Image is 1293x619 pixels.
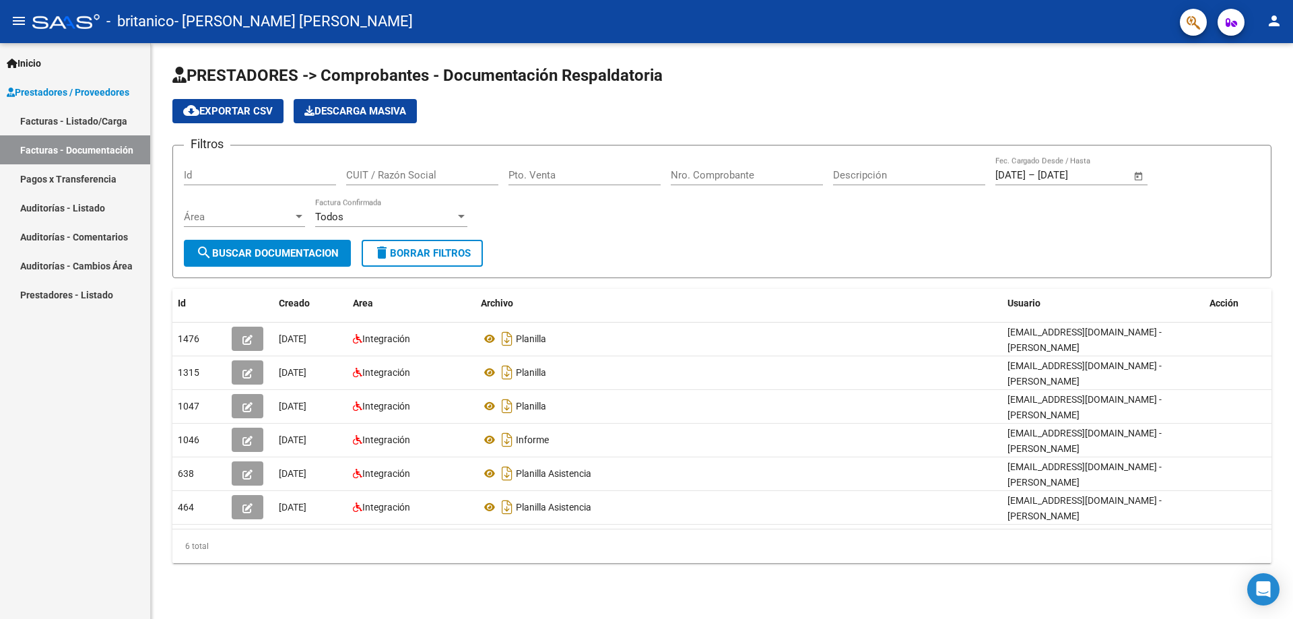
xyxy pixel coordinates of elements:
[362,240,483,267] button: Borrar Filtros
[294,99,417,123] app-download-masive: Descarga masiva de comprobantes (adjuntos)
[374,247,471,259] span: Borrar Filtros
[1028,169,1035,181] span: –
[172,66,663,85] span: PRESTADORES -> Comprobantes - Documentación Respaldatoria
[362,434,410,445] span: Integración
[475,289,1002,318] datatable-header-cell: Archivo
[362,468,410,479] span: Integración
[498,496,516,518] i: Descargar documento
[498,395,516,417] i: Descargar documento
[516,333,546,344] span: Planilla
[279,434,306,445] span: [DATE]
[184,135,230,154] h3: Filtros
[481,298,513,308] span: Archivo
[196,247,339,259] span: Buscar Documentacion
[1209,298,1238,308] span: Acción
[279,502,306,513] span: [DATE]
[498,362,516,383] i: Descargar documento
[374,245,390,261] mat-icon: delete
[1204,289,1271,318] datatable-header-cell: Acción
[1007,360,1162,387] span: [EMAIL_ADDRESS][DOMAIN_NAME] - [PERSON_NAME]
[1007,394,1162,420] span: [EMAIL_ADDRESS][DOMAIN_NAME] - [PERSON_NAME]
[11,13,27,29] mat-icon: menu
[183,102,199,119] mat-icon: cloud_download
[315,211,343,223] span: Todos
[294,99,417,123] button: Descarga Masiva
[178,502,194,513] span: 464
[1038,169,1103,181] input: Fecha fin
[347,289,475,318] datatable-header-cell: Area
[1131,168,1147,184] button: Open calendar
[362,367,410,378] span: Integración
[196,245,212,261] mat-icon: search
[498,463,516,484] i: Descargar documento
[178,434,199,445] span: 1046
[1007,495,1162,521] span: [EMAIL_ADDRESS][DOMAIN_NAME] - [PERSON_NAME]
[184,211,293,223] span: Área
[362,502,410,513] span: Integración
[516,401,546,412] span: Planilla
[1007,461,1162,488] span: [EMAIL_ADDRESS][DOMAIN_NAME] - [PERSON_NAME]
[279,298,310,308] span: Creado
[1002,289,1204,318] datatable-header-cell: Usuario
[178,468,194,479] span: 638
[178,367,199,378] span: 1315
[516,367,546,378] span: Planilla
[183,105,273,117] span: Exportar CSV
[353,298,373,308] span: Area
[7,56,41,71] span: Inicio
[1007,327,1162,353] span: [EMAIL_ADDRESS][DOMAIN_NAME] - [PERSON_NAME]
[184,240,351,267] button: Buscar Documentacion
[178,401,199,412] span: 1047
[304,105,406,117] span: Descarga Masiva
[178,298,186,308] span: Id
[516,502,591,513] span: Planilla Asistencia
[362,333,410,344] span: Integración
[1247,573,1280,606] div: Open Intercom Messenger
[516,434,549,445] span: Informe
[279,367,306,378] span: [DATE]
[1007,428,1162,454] span: [EMAIL_ADDRESS][DOMAIN_NAME] - [PERSON_NAME]
[279,401,306,412] span: [DATE]
[172,529,1271,563] div: 6 total
[174,7,413,36] span: - [PERSON_NAME] [PERSON_NAME]
[273,289,347,318] datatable-header-cell: Creado
[1266,13,1282,29] mat-icon: person
[172,289,226,318] datatable-header-cell: Id
[516,468,591,479] span: Planilla Asistencia
[279,333,306,344] span: [DATE]
[279,468,306,479] span: [DATE]
[7,85,129,100] span: Prestadores / Proveedores
[498,328,516,350] i: Descargar documento
[362,401,410,412] span: Integración
[498,429,516,451] i: Descargar documento
[995,169,1026,181] input: Fecha inicio
[106,7,174,36] span: - britanico
[172,99,284,123] button: Exportar CSV
[1007,298,1040,308] span: Usuario
[178,333,199,344] span: 1476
